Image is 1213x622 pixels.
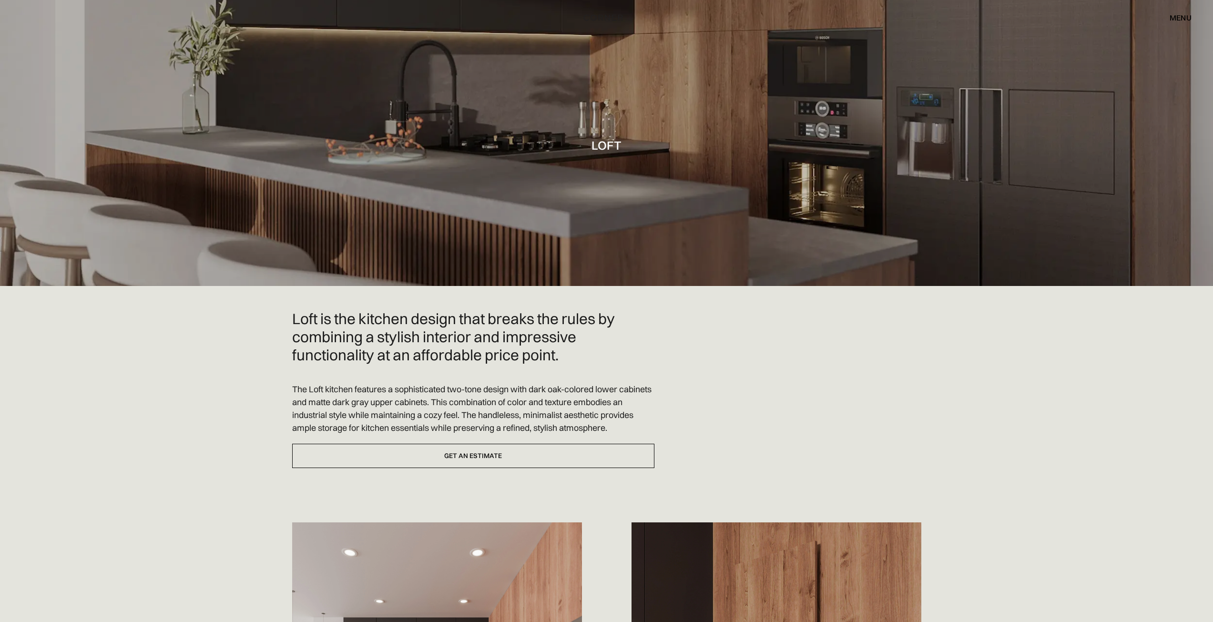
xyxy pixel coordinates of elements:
a: home [560,11,653,24]
div: menu [1170,14,1192,21]
a: Get an estimate [292,444,654,468]
p: The Loft kitchen features a sophisticated two-tone design with dark oak-colored lower cabinets an... [292,383,654,434]
div: menu [1160,10,1192,26]
h1: Loft [591,139,622,152]
h2: Loft is the kitchen design that breaks the rules by combining a stylish interior and impressive f... [292,310,654,364]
